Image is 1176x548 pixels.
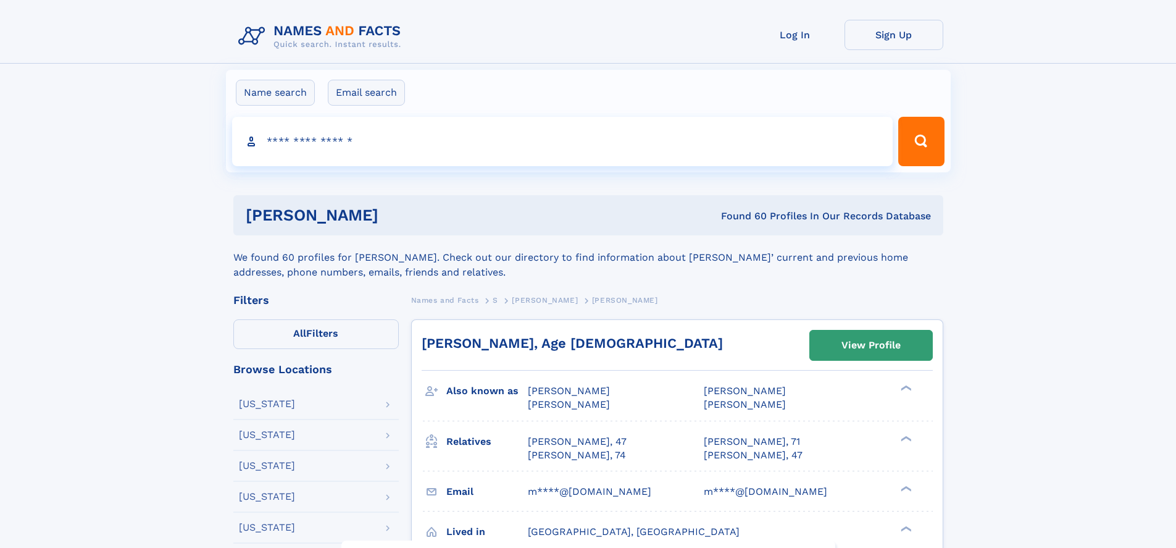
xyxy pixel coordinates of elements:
[704,398,786,410] span: [PERSON_NAME]
[239,492,295,502] div: [US_STATE]
[528,385,610,397] span: [PERSON_NAME]
[704,385,786,397] span: [PERSON_NAME]
[446,481,528,502] h3: Email
[446,521,528,542] h3: Lived in
[239,461,295,471] div: [US_STATE]
[898,525,912,533] div: ❯
[233,364,399,375] div: Browse Locations
[411,292,479,308] a: Names and Facts
[233,319,399,349] label: Filters
[512,296,578,305] span: [PERSON_NAME]
[446,381,528,402] h3: Also known as
[446,431,528,452] h3: Relatives
[512,292,578,308] a: [PERSON_NAME]
[898,384,912,392] div: ❯
[493,292,498,308] a: S
[293,327,306,339] span: All
[328,80,405,106] label: Email search
[810,331,932,360] a: View Profile
[239,430,295,440] div: [US_STATE]
[528,398,610,410] span: [PERSON_NAME]
[236,80,315,106] label: Name search
[704,435,800,449] a: [PERSON_NAME], 71
[232,117,893,166] input: search input
[841,331,901,360] div: View Profile
[233,295,399,306] div: Filters
[528,449,626,462] a: [PERSON_NAME], 74
[239,523,295,533] div: [US_STATE]
[549,209,931,223] div: Found 60 Profiles In Our Records Database
[898,434,912,442] div: ❯
[528,526,740,537] span: [GEOGRAPHIC_DATA], [GEOGRAPHIC_DATA]
[233,20,411,53] img: Logo Names and Facts
[746,20,844,50] a: Log In
[898,484,912,492] div: ❯
[422,335,723,351] a: [PERSON_NAME], Age [DEMOGRAPHIC_DATA]
[898,117,944,166] button: Search Button
[246,208,550,223] h1: [PERSON_NAME]
[528,435,627,449] a: [PERSON_NAME], 47
[844,20,943,50] a: Sign Up
[233,235,943,280] div: We found 60 profiles for [PERSON_NAME]. Check out our directory to find information about [PERSON...
[493,296,498,305] span: S
[239,399,295,409] div: [US_STATE]
[592,296,658,305] span: [PERSON_NAME]
[704,449,803,462] a: [PERSON_NAME], 47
